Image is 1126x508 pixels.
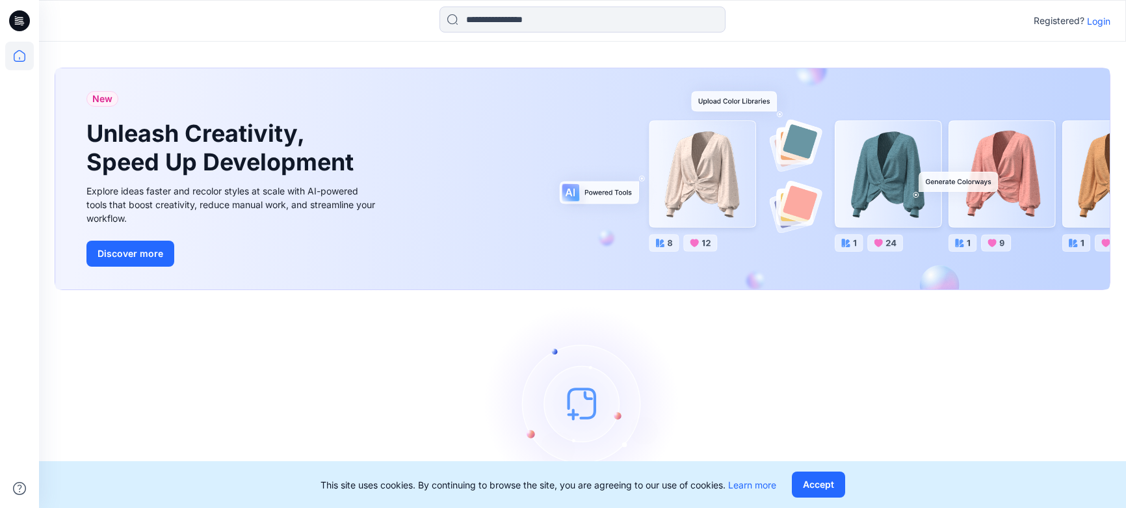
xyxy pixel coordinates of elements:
[728,479,776,490] a: Learn more
[86,241,379,267] a: Discover more
[1087,14,1110,28] p: Login
[1034,13,1084,29] p: Registered?
[86,241,174,267] button: Discover more
[321,478,776,492] p: This site uses cookies. By continuing to browse the site, you are agreeing to our use of cookies.
[792,472,845,498] button: Accept
[86,120,360,176] h1: Unleash Creativity, Speed Up Development
[92,91,112,107] span: New
[86,184,379,225] div: Explore ideas faster and recolor styles at scale with AI-powered tools that boost creativity, red...
[485,306,680,501] img: empty-state-image.svg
